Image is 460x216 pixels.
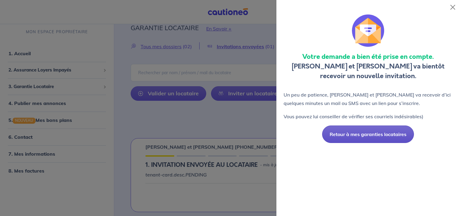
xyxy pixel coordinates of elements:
[284,91,453,107] p: Un peu de patience, [PERSON_NAME] et [PERSON_NAME] va recevoir d’ici quelques minutes un mail ou ...
[284,52,453,81] p: [PERSON_NAME] et [PERSON_NAME] va bientôt recevoir un nouvelle invitation.
[322,125,414,143] button: Retour à mes garanties locataires
[284,112,453,121] p: Vous pouvez lui conseiller de vérifier ses courriels indésirables)
[352,14,384,47] img: illu_invit.svg
[448,2,458,12] button: Close
[302,52,434,61] strong: Votre demande a bien été prise en compte.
